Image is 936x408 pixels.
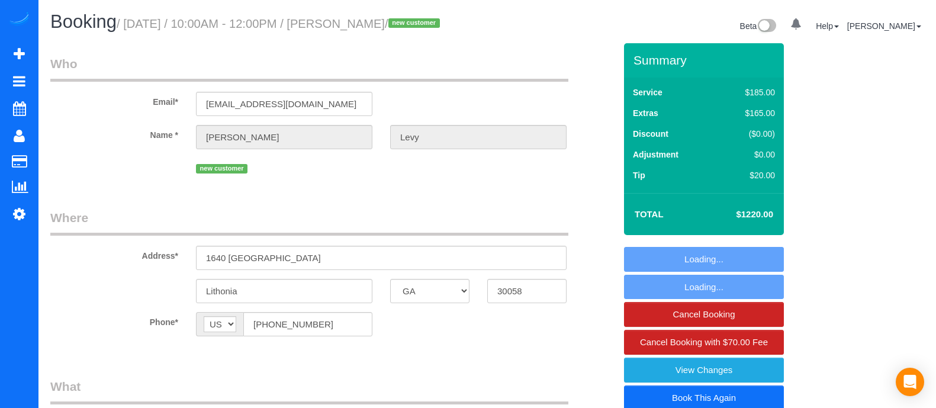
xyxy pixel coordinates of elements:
[243,312,372,336] input: Phone*
[196,279,372,303] input: City*
[720,107,775,119] div: $165.00
[385,17,443,30] span: /
[388,18,440,28] span: new customer
[720,128,775,140] div: ($0.00)
[117,17,443,30] small: / [DATE] / 10:00AM - 12:00PM / [PERSON_NAME]
[41,312,187,328] label: Phone*
[50,55,568,82] legend: Who
[50,209,568,236] legend: Where
[196,164,247,174] span: new customer
[633,149,678,160] label: Adjustment
[847,21,921,31] a: [PERSON_NAME]
[487,279,567,303] input: Zip Code*
[633,107,658,119] label: Extras
[816,21,839,31] a: Help
[633,128,668,140] label: Discount
[740,21,777,31] a: Beta
[633,53,778,67] h3: Summary
[41,246,187,262] label: Address*
[390,125,567,149] input: Last Name*
[633,169,645,181] label: Tip
[7,12,31,28] img: Automaid Logo
[720,149,775,160] div: $0.00
[196,125,372,149] input: First Name*
[720,169,775,181] div: $20.00
[624,330,784,355] a: Cancel Booking with $70.00 Fee
[50,378,568,404] legend: What
[635,209,664,219] strong: Total
[624,358,784,383] a: View Changes
[757,19,776,34] img: New interface
[896,368,924,396] div: Open Intercom Messenger
[624,302,784,327] a: Cancel Booking
[640,337,768,347] span: Cancel Booking with $70.00 Fee
[41,92,187,108] label: Email*
[41,125,187,141] label: Name *
[720,86,775,98] div: $185.00
[633,86,662,98] label: Service
[702,210,773,220] h4: $1220.00
[50,11,117,32] span: Booking
[196,92,372,116] input: Email*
